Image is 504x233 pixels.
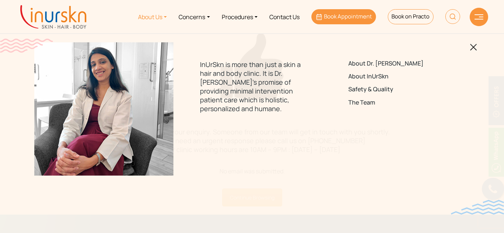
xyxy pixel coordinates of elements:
img: menuabout [34,42,173,176]
a: About Dr. [PERSON_NAME] [348,60,452,67]
img: HeaderSearch [445,9,460,24]
a: About InUrSkn [348,73,452,80]
a: Book Appointment [311,9,376,24]
a: Book on Practo [388,9,434,24]
span: Book on Practo [391,13,429,20]
a: Concerns [173,3,215,31]
img: inurskn-logo [20,5,86,29]
a: The Team [348,99,452,106]
span: Book Appointment [324,13,372,20]
p: InUrSkn is more than just a skin a hair and body clinic. It is Dr. [PERSON_NAME]'s promise of pro... [200,60,304,113]
a: About Us [132,3,173,31]
img: blackclosed [470,44,477,51]
a: Contact Us [263,3,305,31]
a: Safety & Quality [348,86,452,93]
a: Procedures [216,3,263,31]
img: hamLine.svg [474,14,483,20]
img: bluewave [451,200,504,215]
